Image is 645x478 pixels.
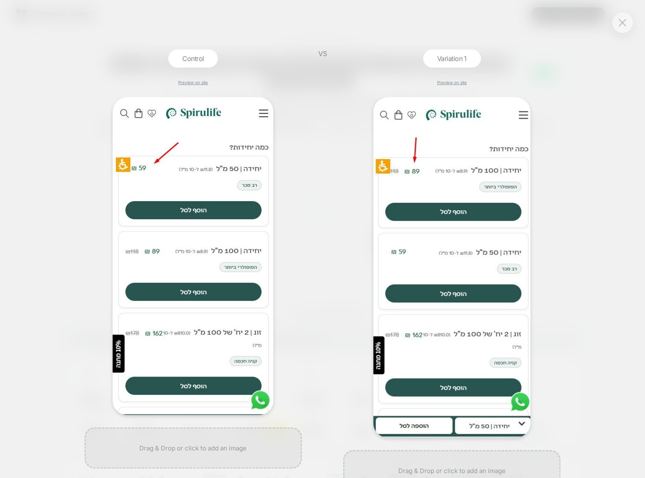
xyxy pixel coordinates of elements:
a: Preview on site [178,80,208,85]
div: Control [168,49,218,68]
img: close [619,19,626,26]
img: generic_29ce49a6-41e1-4155-b15d-b8177424c373.jpeg [113,97,273,415]
img: generic_26ea99fd-c0c3-4358-82bf-0f35fea8bc6f.jpeg [373,97,530,438]
div: Variation 1 [423,49,481,68]
div: VS [312,49,333,478]
a: Preview on site [437,80,467,85]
